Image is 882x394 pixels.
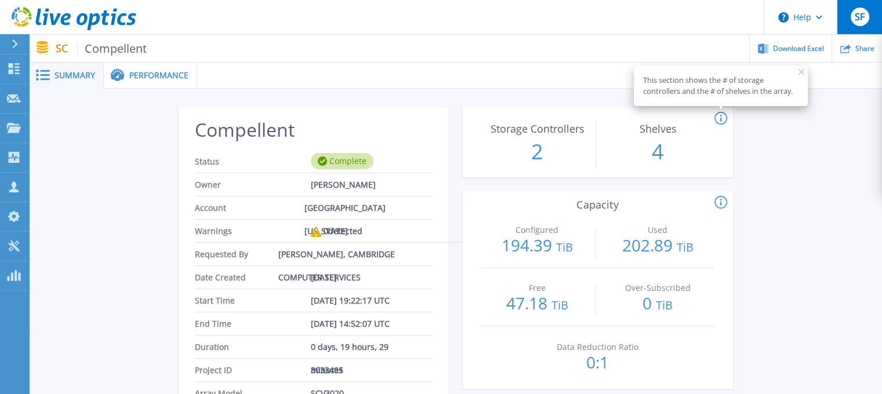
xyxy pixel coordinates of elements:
[311,173,376,196] span: [PERSON_NAME]
[604,284,710,292] p: Over-Subscribed
[542,354,654,370] p: 0:1
[278,243,423,265] span: [PERSON_NAME], CAMBRIDGE COMPUTER SERVICES
[195,312,311,335] span: End Time
[484,226,590,234] p: Configured
[56,42,147,55] p: SC
[605,123,711,134] p: Shelves
[481,237,593,256] p: 194.39
[195,196,304,219] span: Account
[604,226,710,234] p: Used
[129,71,188,79] span: Performance
[311,266,337,289] span: [DATE]
[855,45,874,52] span: Share
[311,312,390,335] span: [DATE] 14:52:07 UTC
[481,137,593,167] p: 2
[311,153,373,169] div: Complete
[601,295,713,313] p: 0
[311,335,423,358] span: 0 days, 19 hours, 29 minutes
[195,119,431,141] h2: Compellent
[55,71,95,79] span: Summary
[195,243,278,265] span: Requested By
[195,173,311,196] span: Owner
[545,343,651,351] p: Data Reduction Ratio
[195,335,311,358] span: Duration
[195,220,311,242] span: Warnings
[656,297,673,313] span: TiB
[601,237,713,256] p: 202.89
[551,297,568,313] span: TiB
[481,295,593,313] p: 47.18
[311,359,343,381] span: 3033495
[484,284,590,292] p: Free
[602,137,714,167] p: 4
[195,359,311,381] span: Project ID
[311,220,362,243] div: 0 detected
[195,150,311,173] span: Status
[484,123,590,134] p: Storage Controllers
[195,289,311,312] span: Start Time
[556,239,572,255] span: TiB
[773,45,824,52] span: Download Excel
[676,239,693,255] span: TiB
[77,42,147,55] span: Compellent
[311,289,390,312] span: [DATE] 19:22:17 UTC
[855,12,865,21] span: SF
[643,75,798,97] div: This section shows the # of storage controllers and the # of shelves in the array.
[304,196,422,219] span: [GEOGRAPHIC_DATA][US_STATE]
[195,266,311,289] span: Date Created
